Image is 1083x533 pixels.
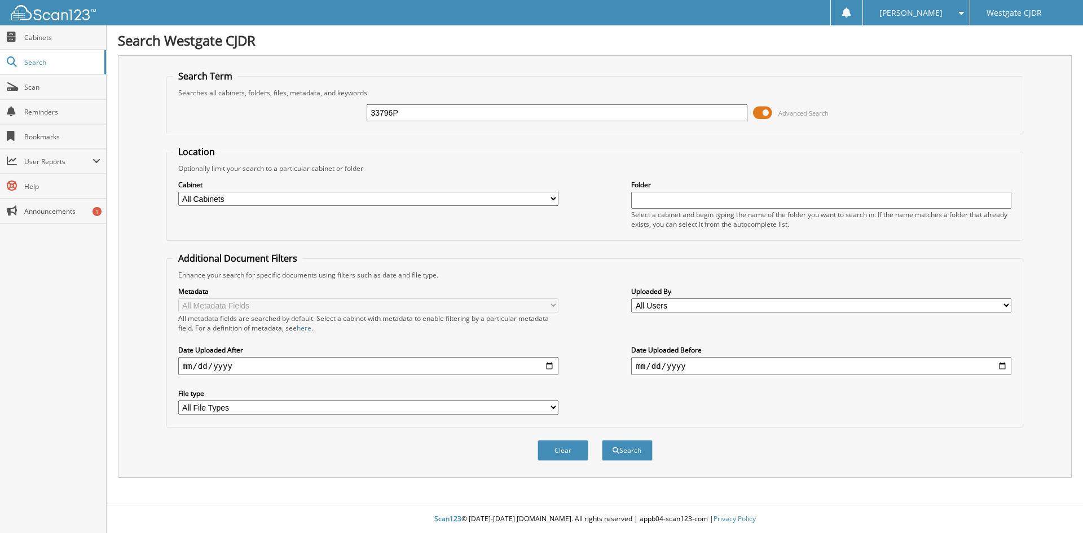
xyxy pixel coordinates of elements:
[631,287,1011,296] label: Uploaded By
[879,10,943,16] span: [PERSON_NAME]
[24,132,100,142] span: Bookmarks
[602,440,653,461] button: Search
[631,180,1011,190] label: Folder
[24,107,100,117] span: Reminders
[24,58,99,67] span: Search
[434,514,461,523] span: Scan123
[178,180,558,190] label: Cabinet
[178,314,558,333] div: All metadata fields are searched by default. Select a cabinet with metadata to enable filtering b...
[178,345,558,355] label: Date Uploaded After
[118,31,1072,50] h1: Search Westgate CJDR
[24,206,100,216] span: Announcements
[173,70,238,82] legend: Search Term
[714,514,756,523] a: Privacy Policy
[631,210,1011,229] div: Select a cabinet and begin typing the name of the folder you want to search in. If the name match...
[173,270,1018,280] div: Enhance your search for specific documents using filters such as date and file type.
[178,287,558,296] label: Metadata
[173,88,1018,98] div: Searches all cabinets, folders, files, metadata, and keywords
[24,157,93,166] span: User Reports
[631,345,1011,355] label: Date Uploaded Before
[11,5,96,20] img: scan123-logo-white.svg
[178,389,558,398] label: File type
[173,164,1018,173] div: Optionally limit your search to a particular cabinet or folder
[93,207,102,216] div: 1
[778,109,829,117] span: Advanced Search
[987,10,1042,16] span: Westgate CJDR
[538,440,588,461] button: Clear
[173,252,303,265] legend: Additional Document Filters
[297,323,311,333] a: here
[24,82,100,92] span: Scan
[24,182,100,191] span: Help
[178,357,558,375] input: start
[24,33,100,42] span: Cabinets
[173,146,221,158] legend: Location
[107,505,1083,533] div: © [DATE]-[DATE] [DOMAIN_NAME]. All rights reserved | appb04-scan123-com |
[631,357,1011,375] input: end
